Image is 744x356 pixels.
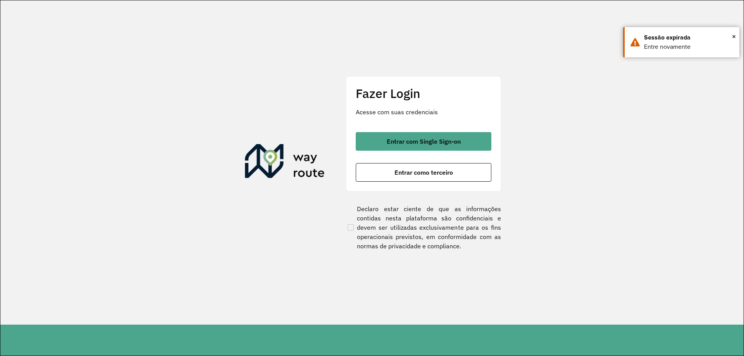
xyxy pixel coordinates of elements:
button: button [356,163,491,182]
img: Roteirizador AmbevTech [245,144,325,181]
div: Entre novamente [644,42,734,52]
button: Close [732,31,736,42]
label: Declaro estar ciente de que as informações contidas nesta plataforma são confidenciais e devem se... [346,204,501,251]
p: Acesse com suas credenciais [356,107,491,117]
button: button [356,132,491,151]
span: × [732,31,736,42]
span: Entrar com Single Sign-on [387,138,461,144]
span: Entrar como terceiro [394,169,453,175]
div: Sessão expirada [644,33,734,42]
h2: Fazer Login [356,86,491,101]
